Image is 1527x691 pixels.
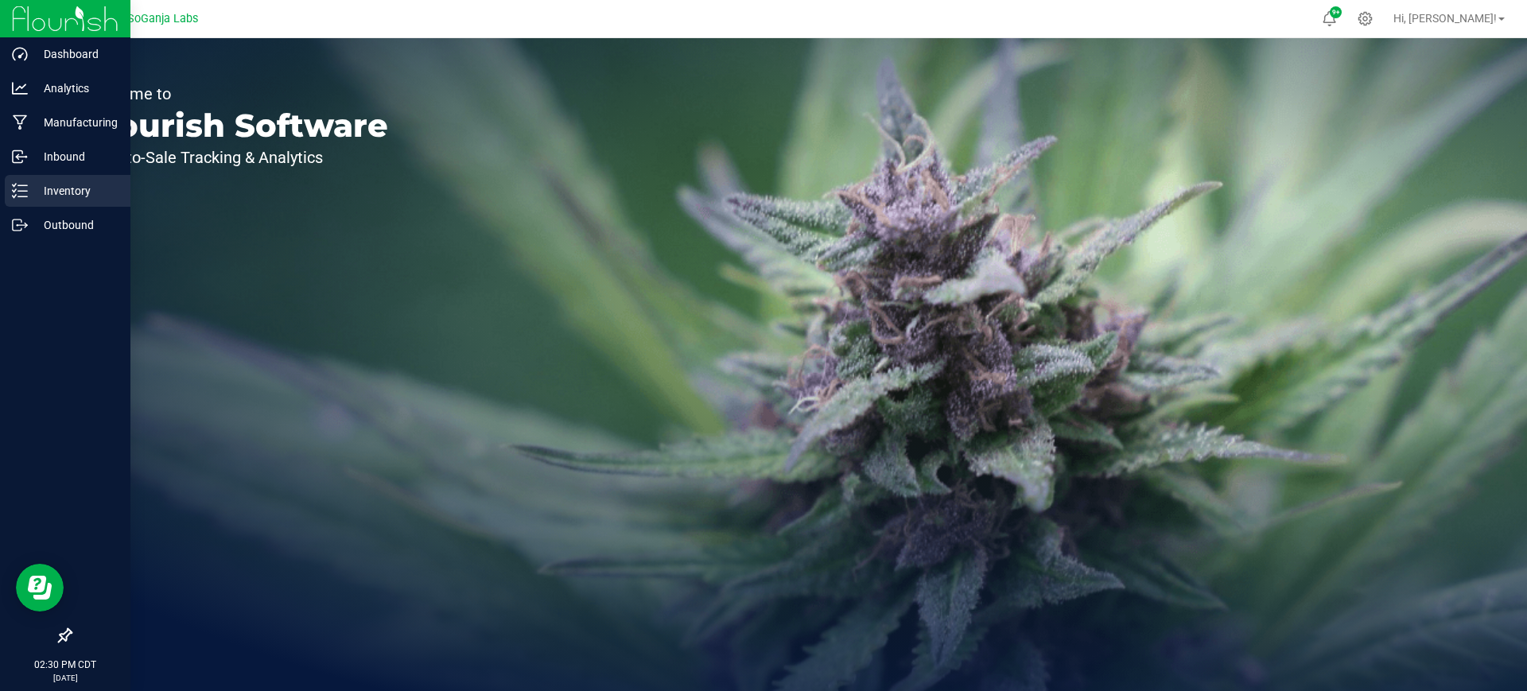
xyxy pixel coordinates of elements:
p: Dashboard [28,45,123,64]
span: SoGanja Labs [127,12,198,25]
iframe: Resource center [16,564,64,611]
inline-svg: Manufacturing [12,115,28,130]
p: Outbound [28,215,123,235]
p: Manufacturing [28,113,123,132]
inline-svg: Dashboard [12,46,28,62]
p: [DATE] [7,672,123,684]
span: 9+ [1332,10,1339,16]
p: 02:30 PM CDT [7,658,123,672]
span: Hi, [PERSON_NAME]! [1393,12,1497,25]
inline-svg: Analytics [12,80,28,96]
inline-svg: Inbound [12,149,28,165]
p: Seed-to-Sale Tracking & Analytics [86,149,388,165]
p: Flourish Software [86,110,388,142]
div: Manage settings [1355,11,1375,26]
p: Inventory [28,181,123,200]
inline-svg: Outbound [12,217,28,233]
p: Inbound [28,147,123,166]
inline-svg: Inventory [12,183,28,199]
p: Welcome to [86,86,388,102]
p: Analytics [28,79,123,98]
